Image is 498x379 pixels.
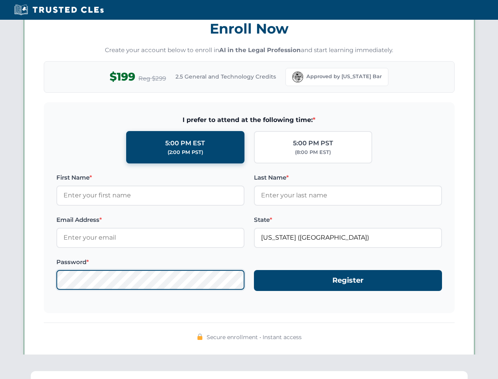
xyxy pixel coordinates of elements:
[56,173,244,182] label: First Name
[175,72,276,81] span: 2.5 General and Technology Credits
[254,228,442,248] input: Florida (FL)
[56,257,244,267] label: Password
[295,148,331,156] div: (8:00 PM EST)
[292,71,303,83] img: Florida Bar
[56,215,244,225] label: Email Address
[168,148,203,156] div: (2:00 PM PST)
[138,74,166,83] span: Reg $299
[293,138,333,148] div: 5:00 PM PST
[44,46,455,55] p: Create your account below to enroll in and start learning immediately.
[254,173,442,182] label: Last Name
[56,228,244,248] input: Enter your email
[44,16,455,41] h3: Enroll Now
[165,138,205,148] div: 5:00 PM EST
[254,215,442,225] label: State
[12,4,106,16] img: Trusted CLEs
[56,115,442,125] span: I prefer to attend at the following time:
[219,46,301,54] strong: AI in the Legal Profession
[306,73,382,81] span: Approved by [US_STATE] Bar
[254,186,442,205] input: Enter your last name
[207,333,302,341] span: Secure enrollment • Instant access
[197,334,203,340] img: 🔒
[110,68,135,86] span: $199
[56,186,244,205] input: Enter your first name
[254,270,442,291] button: Register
